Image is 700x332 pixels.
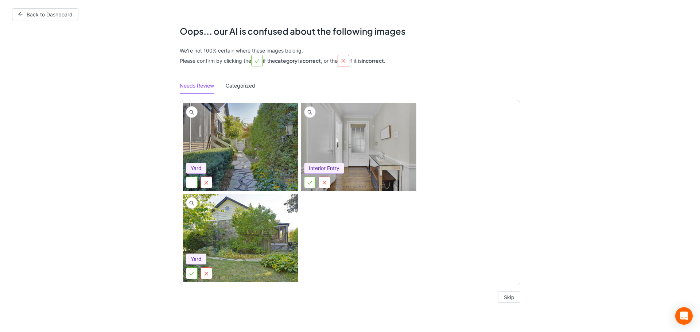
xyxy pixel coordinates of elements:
[18,12,23,17] span: arrow-left
[498,291,520,303] button: Skip
[504,294,514,300] span: Skip
[189,201,194,206] span: view
[301,103,416,191] img: doorway with wood finished floors and crown molding
[18,11,73,18] div: Back to Dashboard
[183,103,298,191] img: view of yard with a gate
[204,180,209,185] span: x
[307,180,312,185] span: check
[226,82,255,90] div: Categorized
[12,8,78,20] a: arrow-leftBack to Dashboard
[183,194,298,282] img: view of yard with a sunroom
[180,82,214,90] div: Needs Review
[362,57,384,64] strong: incorrect
[275,57,321,64] strong: category is correct
[189,110,194,115] span: view
[180,47,520,66] div: We're not 100% certain where these images belong. Please confirm by clicking the if the , or the ...
[204,271,209,276] span: x
[322,180,327,185] span: x
[189,271,194,276] span: check
[675,307,693,325] div: Open Intercom Messenger
[307,110,312,115] span: view
[189,180,194,185] span: check
[180,26,520,36] h1: Oops... our AI is confused about the following images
